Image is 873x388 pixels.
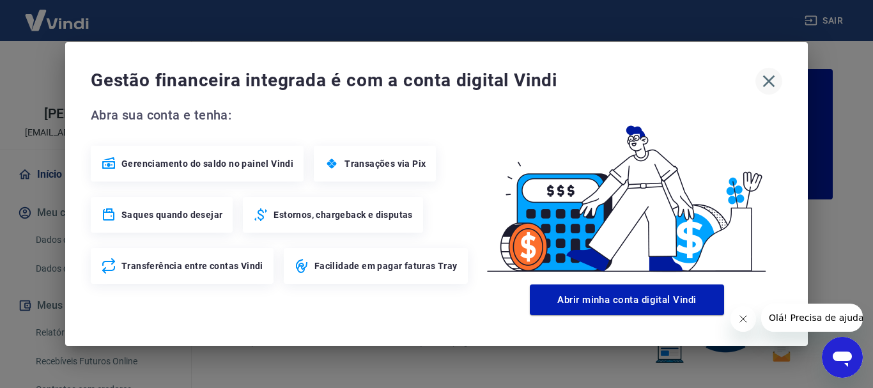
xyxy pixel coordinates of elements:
[8,9,107,19] span: Olá! Precisa de ajuda?
[730,306,756,332] iframe: Fechar mensagem
[472,105,782,279] img: Good Billing
[91,68,755,93] span: Gestão financeira integrada é com a conta digital Vindi
[91,105,472,125] span: Abra sua conta e tenha:
[761,304,863,332] iframe: Mensagem da empresa
[121,260,263,272] span: Transferência entre contas Vindi
[530,284,724,315] button: Abrir minha conta digital Vindi
[121,208,222,221] span: Saques quando desejar
[274,208,412,221] span: Estornos, chargeback e disputas
[121,157,293,170] span: Gerenciamento do saldo no painel Vindi
[344,157,426,170] span: Transações via Pix
[822,337,863,378] iframe: Botão para abrir a janela de mensagens
[314,260,458,272] span: Facilidade em pagar faturas Tray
